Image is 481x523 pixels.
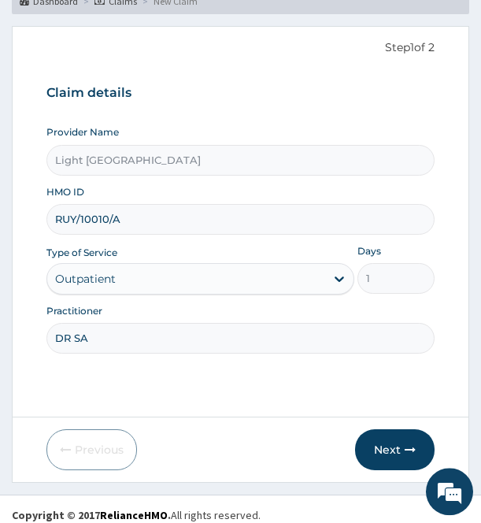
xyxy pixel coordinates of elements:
input: Enter Name [46,323,434,354]
label: HMO ID [46,185,84,198]
div: Chat with us now [82,88,265,109]
span: We're online! [91,159,217,318]
input: Enter HMO ID [46,204,434,235]
strong: Copyright © 2017 . [12,508,171,522]
label: Days [357,244,381,258]
img: d_794563401_company_1708531726252_794563401 [29,79,64,118]
button: Previous [46,429,137,470]
textarea: Type your message and hit 'Enter' [8,352,300,407]
label: Type of Service [46,246,117,259]
button: Next [355,429,435,470]
p: Step 1 of 2 [46,39,434,57]
div: Outpatient [55,271,116,287]
a: RelianceHMO [100,508,168,522]
h3: Claim details [46,84,434,102]
label: Provider Name [46,125,119,139]
label: Practitioner [46,304,102,317]
div: Minimize live chat window [258,8,296,46]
